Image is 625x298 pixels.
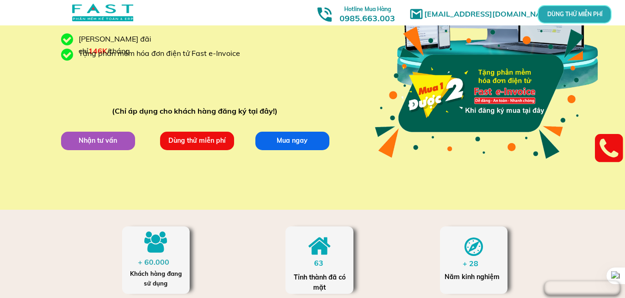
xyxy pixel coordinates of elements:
div: (Chỉ áp dụng cho khách hàng đăng ký tại đây!) [112,105,282,117]
div: Tỉnh thành đã có mặt [293,272,347,293]
p: Nhận tư vấn [61,132,135,150]
h1: [EMAIL_ADDRESS][DOMAIN_NAME] [424,8,561,20]
div: + 60.000 [138,256,174,268]
div: + 28 [463,258,487,270]
div: 63 [314,257,332,269]
p: Dùng thử miễn phí [160,132,234,150]
h3: 0985.663.003 [329,3,405,23]
div: Tặng phần mềm hóa đơn điện tử Fast e-Invoice [79,48,247,60]
div: Khách hàng đang sử dụng [127,269,185,288]
span: Hotline Mua Hàng [344,6,391,12]
p: Mua ngay [255,132,329,150]
span: 146K [88,46,107,55]
div: [PERSON_NAME] đãi chỉ /tháng [79,33,199,57]
div: Năm kinh nghiệm [445,272,502,282]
